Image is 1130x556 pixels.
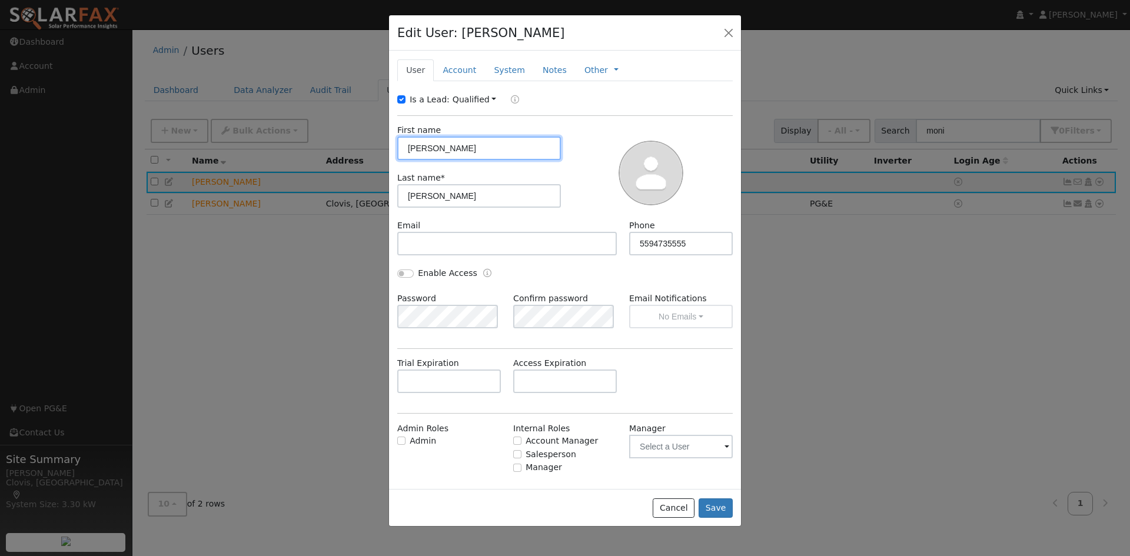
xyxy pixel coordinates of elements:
[397,292,436,305] label: Password
[434,59,485,81] a: Account
[397,124,441,136] label: First name
[629,435,733,458] input: Select a User
[653,498,694,518] button: Cancel
[513,464,521,472] input: Manager
[513,437,521,445] input: Account Manager
[584,64,608,76] a: Other
[526,448,576,461] label: Salesperson
[699,498,733,518] button: Save
[502,94,519,107] a: Lead
[513,422,570,435] label: Internal Roles
[397,422,448,435] label: Admin Roles
[397,437,406,445] input: Admin
[629,292,733,305] label: Email Notifications
[410,94,450,106] label: Is a Lead:
[513,292,588,305] label: Confirm password
[513,357,586,369] label: Access Expiration
[629,422,666,435] label: Manager
[453,95,497,104] a: Qualified
[706,487,733,499] div: Stats
[410,435,436,447] label: Admin
[526,435,598,447] label: Account Manager
[397,357,459,369] label: Trial Expiration
[513,450,521,458] input: Salesperson
[397,59,434,81] a: User
[629,219,655,232] label: Phone
[397,172,445,184] label: Last name
[483,267,491,281] a: Enable Access
[526,461,562,474] label: Manager
[397,24,565,42] h4: Edit User: [PERSON_NAME]
[397,95,406,104] input: Is a Lead:
[441,173,445,182] span: Required
[418,267,477,279] label: Enable Access
[534,59,576,81] a: Notes
[485,59,534,81] a: System
[397,219,420,232] label: Email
